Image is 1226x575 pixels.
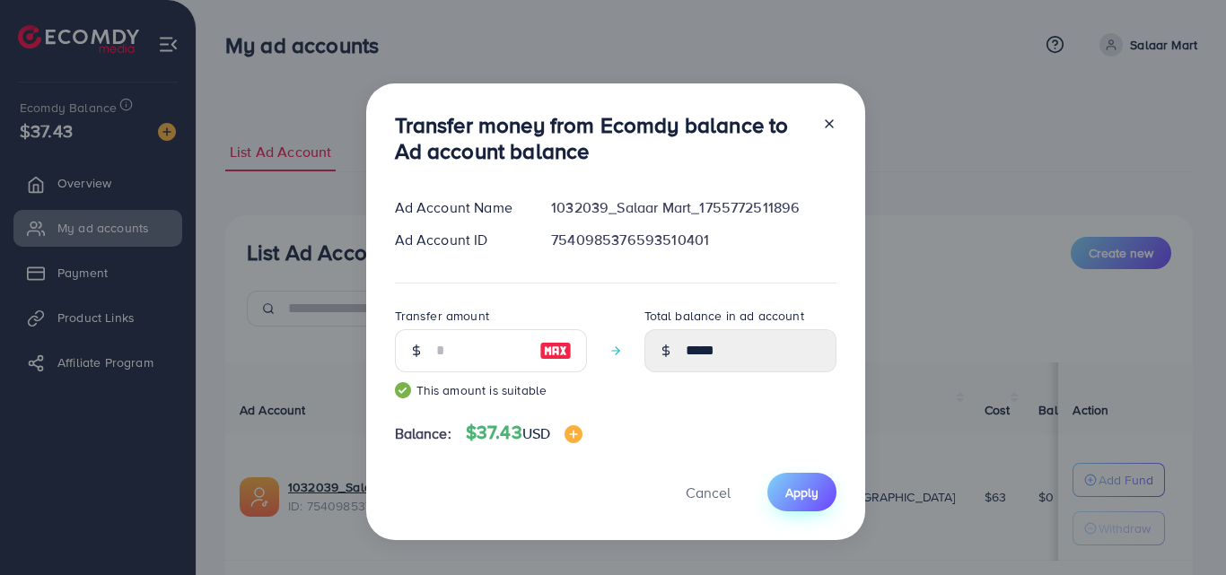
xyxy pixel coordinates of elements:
[395,381,587,399] small: This amount is suitable
[565,425,582,443] img: image
[395,307,489,325] label: Transfer amount
[522,423,550,443] span: USD
[767,473,836,511] button: Apply
[1150,494,1213,562] iframe: Chat
[395,112,808,164] h3: Transfer money from Ecomdy balance to Ad account balance
[663,473,753,511] button: Cancel
[381,230,538,250] div: Ad Account ID
[785,484,819,501] span: Apply
[537,197,850,218] div: 1032039_Salaar Mart_1755772511896
[395,423,451,444] span: Balance:
[395,382,411,398] img: guide
[686,483,731,502] span: Cancel
[644,307,804,325] label: Total balance in ad account
[537,230,850,250] div: 7540985376593510401
[466,422,582,444] h4: $37.43
[381,197,538,218] div: Ad Account Name
[539,340,572,362] img: image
